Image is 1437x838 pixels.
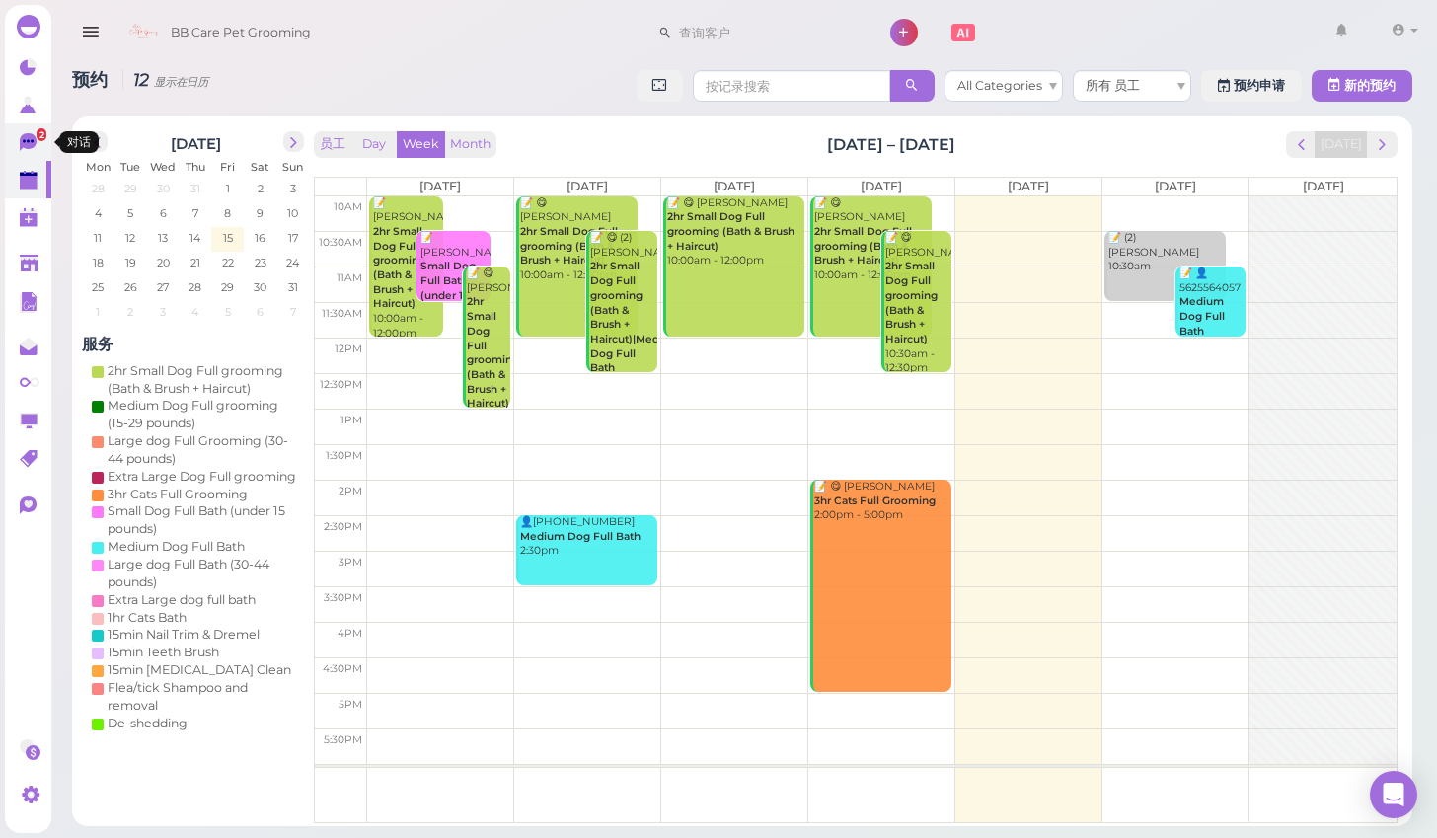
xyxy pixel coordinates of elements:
[813,196,931,283] div: 📝 😋 [PERSON_NAME] 10:00am - 12:00pm
[714,179,755,193] span: [DATE]
[957,78,1042,93] span: All Categories
[444,131,496,158] button: Month
[1303,179,1344,193] span: [DATE]
[221,229,235,247] span: 15
[340,414,362,426] span: 1pm
[1201,70,1302,102] a: 预约申请
[189,254,202,271] span: 21
[337,271,362,284] span: 11am
[220,160,235,174] span: Fri
[286,278,300,296] span: 31
[150,160,176,174] span: Wed
[466,267,509,455] div: 📝 😋 [PERSON_NAME] 11:00am - 1:00pm
[339,556,362,569] span: 3pm
[155,278,171,296] span: 27
[350,131,398,158] button: Day
[123,254,138,271] span: 19
[335,343,362,355] span: 12pm
[125,204,135,222] span: 5
[372,196,443,342] div: 📝 [PERSON_NAME] 10:00am - 12:00pm
[122,180,139,197] span: 29
[171,5,311,60] span: BB Care Pet Grooming
[420,260,476,316] b: Small Dog Full Bath (under 15 pounds)
[190,204,200,222] span: 7
[667,210,794,252] b: 2hr Small Dog Full grooming (Bath & Brush + Haircut)
[37,128,46,141] span: 2
[1107,231,1225,274] div: 📝 (2) [PERSON_NAME] 10:30am
[814,495,936,507] b: 3hr Cats Full Grooming
[158,303,168,321] span: 3
[108,486,248,503] div: 3hr Cats Full Grooming
[108,502,299,538] div: Small Dog Full Bath (under 15 pounds)
[861,179,902,193] span: [DATE]
[186,160,205,174] span: Thu
[155,254,172,271] span: 20
[120,160,140,174] span: Tue
[123,229,137,247] span: 12
[693,70,890,102] input: 按记录搜索
[171,131,221,153] h2: [DATE]
[827,133,955,156] h2: [DATE] – [DATE]
[93,204,104,222] span: 4
[108,661,291,679] div: 15min [MEDICAL_DATA] Clean
[666,196,803,268] div: 📝 😋 [PERSON_NAME] 10:00am - 12:00pm
[884,231,951,376] div: 📝 😋 [PERSON_NAME] 10:30am - 12:30pm
[90,278,106,296] span: 25
[672,17,864,48] input: 查询客户
[94,303,102,321] span: 1
[252,278,268,296] span: 30
[314,131,351,158] button: 员工
[1367,131,1398,158] button: next
[339,698,362,711] span: 5pm
[189,180,202,197] span: 31
[326,449,362,462] span: 1:30pm
[419,179,461,193] span: [DATE]
[255,204,265,222] span: 9
[223,303,233,321] span: 5
[108,556,299,591] div: Large dog Full Bath (30-44 pounds)
[255,303,265,321] span: 6
[219,278,236,296] span: 29
[1179,295,1225,337] b: Medium Dog Full Bath
[108,626,260,644] div: 15min Nail Trim & Dremel
[220,254,236,271] span: 22
[90,180,107,197] span: 28
[814,225,912,267] b: 2hr Small Dog Full grooming (Bath & Brush + Haircut)
[288,303,298,321] span: 7
[1315,131,1368,158] button: [DATE]
[108,468,296,486] div: Extra Large Dog Full grooming
[286,229,300,247] span: 17
[1008,179,1049,193] span: [DATE]
[324,733,362,746] span: 5:30pm
[324,591,362,604] span: 3:30pm
[1312,70,1412,102] button: 新的预约
[813,480,950,523] div: 📝 😋 [PERSON_NAME] 2:00pm - 5:00pm
[253,229,267,247] span: 16
[590,260,680,374] b: 2hr Small Dog Full grooming (Bath & Brush + Haircut)|Medium Dog Full Bath
[158,204,169,222] span: 6
[519,196,637,283] div: 📝 😋 [PERSON_NAME] 10:00am - 12:00pm
[288,180,298,197] span: 3
[339,485,362,497] span: 2pm
[86,160,111,174] span: Mon
[334,200,362,213] span: 10am
[122,69,208,90] i: 12
[253,254,268,271] span: 23
[419,231,491,333] div: 📝 [PERSON_NAME] 10:30am
[122,278,139,296] span: 26
[187,278,203,296] span: 28
[72,69,113,90] span: 预约
[92,229,104,247] span: 11
[59,131,99,153] div: 对话
[125,303,135,321] span: 2
[323,662,362,675] span: 4:30pm
[188,229,202,247] span: 14
[108,591,256,609] div: Extra Large dog full bath
[108,644,219,661] div: 15min Teeth Brush
[222,204,233,222] span: 8
[108,397,299,432] div: Medium Dog Full grooming (15-29 pounds)
[589,231,656,405] div: 📝 😋 (2) [PERSON_NAME] 10:30am - 12:30pm
[108,715,188,732] div: De-shedding
[320,378,362,391] span: 12:30pm
[319,236,362,249] span: 10:30am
